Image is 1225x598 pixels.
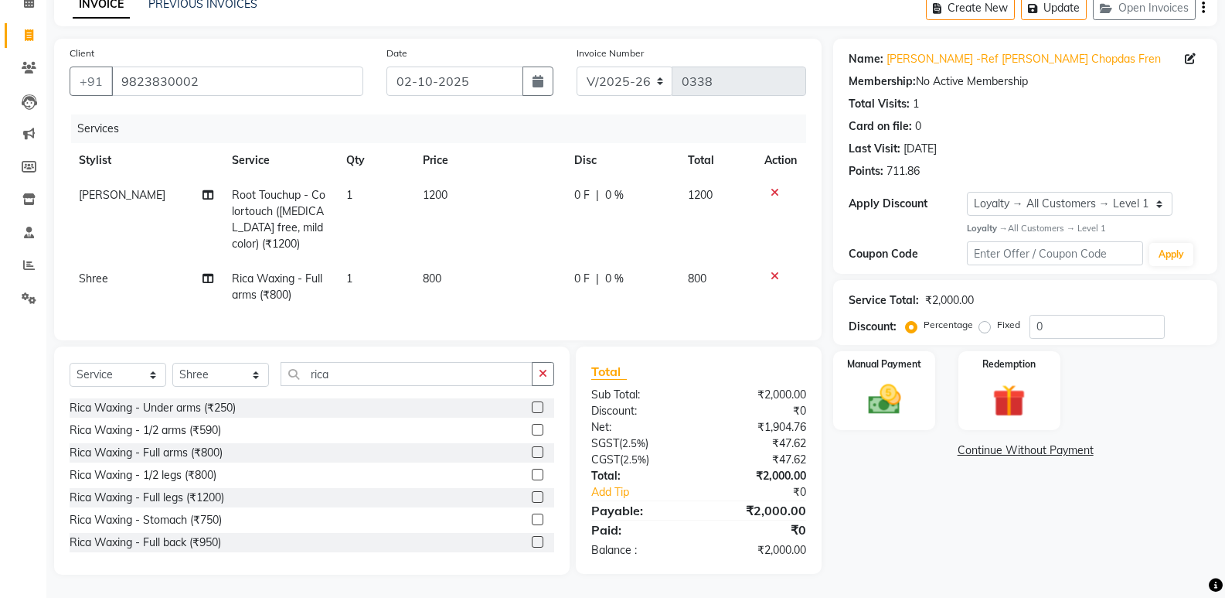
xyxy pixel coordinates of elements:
[699,419,818,436] div: ₹1,904.76
[596,271,599,287] span: |
[849,196,966,212] div: Apply Discount
[70,445,223,461] div: Rica Waxing - Full arms (₹800)
[699,468,818,484] div: ₹2,000.00
[982,357,1036,371] label: Redemption
[1149,243,1193,266] button: Apply
[281,362,533,386] input: Search or Scan
[849,292,919,309] div: Service Total:
[580,468,699,484] div: Total:
[346,272,352,285] span: 1
[413,143,565,178] th: Price
[925,292,974,309] div: ₹2,000.00
[79,188,165,202] span: [PERSON_NAME]
[423,188,447,202] span: 1200
[847,357,921,371] label: Manual Payment
[346,188,352,202] span: 1
[580,419,699,436] div: Net:
[886,163,920,179] div: 711.86
[915,118,921,135] div: 0
[849,141,900,157] div: Last Visit:
[423,272,441,285] span: 800
[699,403,818,419] div: ₹0
[70,143,223,178] th: Stylist
[596,187,599,203] span: |
[591,436,619,450] span: SGST
[699,542,818,559] div: ₹2,000.00
[679,143,755,178] th: Total
[849,246,966,262] div: Coupon Code
[699,501,818,520] div: ₹2,000.00
[70,512,222,528] div: Rica Waxing - Stomach (₹750)
[223,143,337,178] th: Service
[699,452,818,468] div: ₹47.62
[755,143,806,178] th: Action
[849,319,897,335] div: Discount:
[699,387,818,403] div: ₹2,000.00
[849,163,883,179] div: Points:
[849,73,1202,90] div: No Active Membership
[70,467,216,484] div: Rica Waxing - 1/2 legs (₹800)
[70,422,221,439] div: Rica Waxing - 1/2 arms (₹590)
[849,118,912,135] div: Card on file:
[337,143,413,178] th: Qty
[858,381,911,419] img: _cash.svg
[70,535,221,551] div: Rica Waxing - Full back (₹950)
[591,453,620,466] span: CGST
[565,143,679,178] th: Disc
[967,223,1008,234] strong: Loyalty →
[580,521,699,539] div: Paid:
[580,387,699,403] div: Sub Total:
[70,46,94,60] label: Client
[967,241,1143,265] input: Enter Offer / Coupon Code
[967,222,1202,235] div: All Customers → Level 1
[913,96,919,112] div: 1
[580,452,699,468] div: ( )
[580,436,699,452] div: ( )
[574,187,590,203] span: 0 F
[924,318,973,332] label: Percentage
[997,318,1020,332] label: Fixed
[982,381,1036,422] img: _gift.svg
[849,96,910,112] div: Total Visits:
[623,453,646,466] span: 2.5%
[574,271,590,287] span: 0 F
[622,437,645,449] span: 2.5%
[849,73,916,90] div: Membership:
[886,51,1161,67] a: [PERSON_NAME] -Ref [PERSON_NAME] Chopdas Fren
[688,272,706,285] span: 800
[70,490,224,506] div: Rica Waxing - Full legs (₹1200)
[386,46,407,60] label: Date
[605,187,624,203] span: 0 %
[70,67,113,96] button: +91
[79,272,108,285] span: Shree
[111,67,363,96] input: Search by Name/Mobile/Email/Code
[580,542,699,559] div: Balance :
[719,484,818,501] div: ₹0
[580,484,719,501] a: Add Tip
[70,400,236,416] div: Rica Waxing - Under arms (₹250)
[699,436,818,452] div: ₹47.62
[71,114,818,143] div: Services
[688,188,713,202] span: 1200
[903,141,937,157] div: [DATE]
[591,364,627,380] span: Total
[232,188,325,251] span: Root Touchup - Colortouch ([MEDICAL_DATA] free, mild color) (₹1200)
[699,521,818,539] div: ₹0
[577,46,644,60] label: Invoice Number
[605,271,624,287] span: 0 %
[849,51,883,67] div: Name:
[232,272,322,302] span: Rica Waxing - Full arms (₹800)
[836,443,1214,459] a: Continue Without Payment
[580,403,699,419] div: Discount:
[580,501,699,520] div: Payable:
